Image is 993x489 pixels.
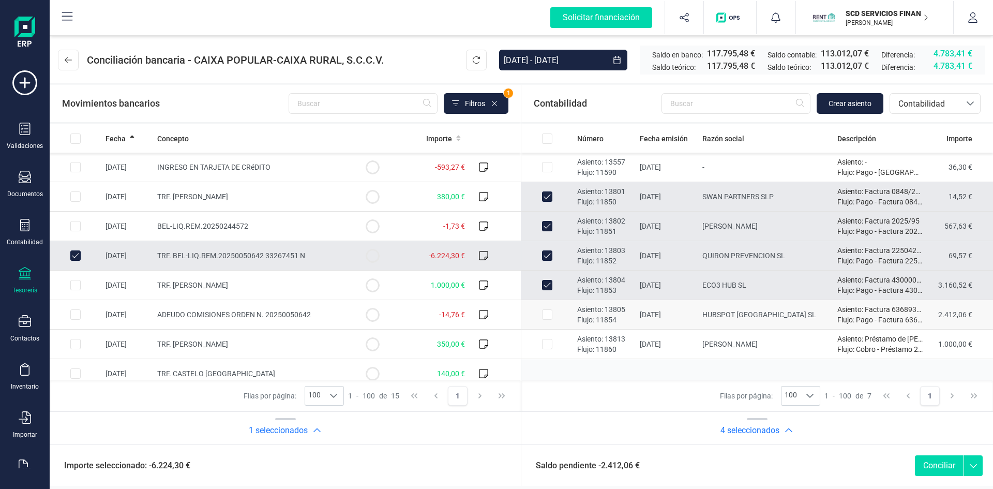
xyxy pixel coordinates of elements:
[894,98,956,110] span: Contabilidad
[492,386,511,406] button: Last Page
[837,275,923,285] p: Asiento: Factura 430000000001
[768,62,811,72] span: Saldo teórico:
[636,300,698,330] td: [DATE]
[439,310,465,319] span: -14,76 €
[289,93,438,114] input: Buscar
[928,153,993,182] td: 36,30 €
[837,334,923,344] p: Asiento: Préstamo de [PERSON_NAME].
[523,460,640,472] span: Saldo pendiente -2.412,06 €
[363,391,375,401] span: 100
[101,241,153,271] td: [DATE]
[652,50,703,60] span: Saldo en banco:
[348,391,352,401] span: 1
[348,391,399,401] div: -
[542,191,552,202] div: Row Unselected b48ffd5a-1063-40c0-a3e3-e169a3f4e2e5
[837,167,923,177] p: Flujo: Pago - [GEOGRAPHIC_DATA] 13557.
[698,330,834,359] td: [PERSON_NAME]
[11,382,39,391] div: Inventario
[577,157,631,167] p: Asiento: 13557
[607,50,627,70] button: Choose Date
[824,391,829,401] span: 1
[636,330,698,359] td: [DATE]
[881,62,915,72] span: Diferencia:
[837,197,923,207] p: Flujo: Pago - Factura 0848/2025.
[928,241,993,271] td: 69,57 €
[698,212,834,241] td: [PERSON_NAME]
[577,134,604,144] span: Número
[7,142,43,150] div: Validaciones
[964,386,984,406] button: Last Page
[10,334,39,343] div: Contactos
[636,212,698,241] td: [DATE]
[855,391,863,401] span: de
[7,238,43,246] div: Contabilidad
[157,281,228,289] span: TRF. [PERSON_NAME]
[157,163,270,171] span: INGRESO EN TARJETA DE CRéDITO
[837,216,923,226] p: Asiento: Factura 2025/95
[577,275,631,285] p: Asiento: 13804
[534,96,587,111] span: Contabilidad
[824,391,871,401] div: -
[710,1,750,34] button: Logo de OPS
[707,60,755,72] span: 117.795,48 €
[101,153,153,182] td: [DATE]
[87,53,384,67] span: Conciliación bancaria - CAIXA POPULAR-CAIXA RURAL, S.C.C.V.
[157,369,275,378] span: TRF. CASTELO [GEOGRAPHIC_DATA]
[542,134,552,144] div: All items unselected
[837,226,923,236] p: Flujo: Pago - Factura 2025/95.
[821,60,869,72] span: 113.012,07 €
[837,157,923,167] p: Asiento: -
[946,134,972,144] span: Importe
[157,251,305,260] span: TRF. BEL-LIQ.REM.20250050642 33267451 N
[698,153,834,182] td: -
[542,250,552,261] div: Row Unselected cea6f102-f135-4bf7-88cc-37113043e48e
[70,368,81,379] div: Row Selected 70991d46-483d-49a0-b587-e5d929d77f3c
[13,431,37,439] div: Importar
[898,386,918,406] button: Previous Page
[716,12,744,23] img: Logo de OPS
[928,300,993,330] td: 2.412,06 €
[720,424,779,437] h2: 4 seleccionados
[244,386,344,406] div: Filas por página:
[106,134,126,144] span: Fecha
[437,340,465,348] span: 350,00 €
[877,386,896,406] button: First Page
[542,221,552,231] div: Row Unselected 7a8d0c4f-f248-49ca-896b-98afe2e7c755
[550,7,652,28] div: Solicitar financiación
[817,93,883,114] button: Crear asiento
[577,256,631,266] p: Flujo: 11852
[426,134,452,144] span: Importe
[70,309,81,320] div: Row Selected 4c38c552-8c5a-4c12-ba07-407ffadb74a0
[14,17,35,50] img: Logo Finanedi
[881,50,915,60] span: Diferencia:
[504,88,513,98] span: 1
[437,369,465,378] span: 140,00 €
[915,455,964,476] button: Conciliar
[542,339,552,349] div: Row Selected 7a015507-a193-4842-a837-5e3a24608716
[768,50,817,60] span: Saldo contable:
[720,386,820,406] div: Filas por página:
[837,285,923,295] p: Flujo: Pago - Factura 430000000001.
[157,192,228,201] span: TRF. [PERSON_NAME]
[577,344,631,354] p: Flujo: 11860
[70,221,81,231] div: Row Selected 3ffc6be4-f761-4152-b964-85797bcf3e36
[661,93,810,114] input: Buscar
[839,391,851,401] span: 100
[577,304,631,315] p: Asiento: 13805
[942,386,962,406] button: Next Page
[636,153,698,182] td: [DATE]
[52,460,190,472] span: Importe seleccionado: -6.224,30 €
[444,93,508,114] button: Filtros
[437,192,465,201] span: 380,00 €
[928,271,993,300] td: 3.160,52 €
[435,163,465,171] span: -593,27 €
[808,1,941,34] button: SCSCD SERVICIOS FINANCIEROS SL[PERSON_NAME]
[101,359,153,389] td: [DATE]
[698,271,834,300] td: ECO3 HUB SL
[101,300,153,330] td: [DATE]
[636,271,698,300] td: [DATE]
[577,197,631,207] p: Flujo: 11850
[867,391,871,401] span: 7
[640,134,688,144] span: Fecha emisión
[702,134,744,144] span: Razón social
